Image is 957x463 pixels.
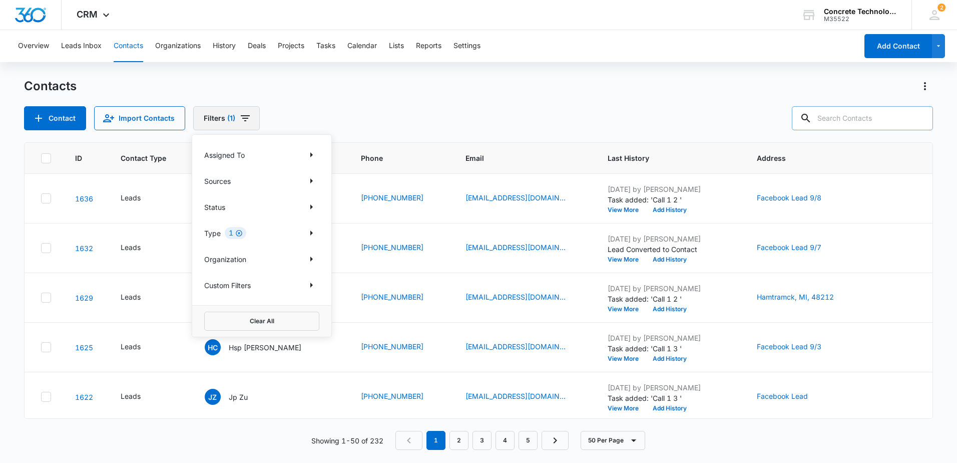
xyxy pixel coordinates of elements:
button: View More [608,356,646,362]
button: Add Contact [24,106,86,130]
button: Show Sources filters [303,173,319,189]
span: Contact Type [121,153,166,163]
span: Phone [361,153,427,163]
p: Custom Filters [204,280,251,291]
div: Contact Name - Jp Zu - Select to Edit Field [205,389,266,405]
div: Address - Facebook Lead 9/8 - Select to Edit Field [757,192,839,204]
p: Sources [204,176,231,186]
div: Address - Hamtramck, MI, 48212 - Select to Edit Field [757,292,852,304]
button: Show Status filters [303,199,319,215]
a: [EMAIL_ADDRESS][DOMAIN_NAME] [465,192,566,203]
button: Tasks [316,30,335,62]
p: Hsp [PERSON_NAME] [229,342,301,353]
p: Showing 1-50 of 232 [311,435,383,446]
a: Navigate to contact details page for Jp Zu [75,393,93,401]
div: Email - Rpace1974@gmail.com - Select to Edit Field [465,242,584,254]
span: Last History [608,153,718,163]
button: Add History [646,306,694,312]
a: Page 4 [496,431,515,450]
button: Show Assigned To filters [303,147,319,163]
button: Show Custom Filters filters [303,277,319,293]
button: Add History [646,257,694,263]
p: Task added: 'Call 1 2 ' [608,194,733,205]
input: Search Contacts [792,106,933,130]
a: Facebook Lead [757,392,808,400]
div: Phone - (480) 788-9018 - Select to Edit Field [361,391,441,403]
span: CRM [77,9,98,20]
button: View More [608,207,646,213]
p: [DATE] by [PERSON_NAME] [608,184,733,194]
p: Task added: 'Call 1 2 ' [608,294,733,304]
button: Add History [646,405,694,411]
p: Task added: 'Call 1 3 ' [608,343,733,354]
a: Page 3 [472,431,492,450]
em: 1 [426,431,445,450]
button: Add History [646,207,694,213]
button: Import Contacts [94,106,185,130]
p: [DATE] by [PERSON_NAME] [608,333,733,343]
button: Show Type filters [303,225,319,241]
a: Navigate to contact details page for Ging Zapata [75,194,93,203]
div: Address - Facebook Lead - Select to Edit Field [757,391,826,403]
span: 2 [937,4,945,12]
p: Lead Converted to Contact [608,244,733,255]
button: Actions [917,78,933,94]
div: Contact Type - Leads - Select to Edit Field [121,192,159,204]
div: Contact Type - Leads - Select to Edit Field [121,341,159,353]
span: HC [205,339,221,355]
p: Assigned To [204,150,245,160]
div: Contact Type - Leads - Select to Edit Field [121,292,159,304]
span: JZ [205,389,221,405]
div: Contact Type - Leads - Select to Edit Field [121,242,159,254]
div: Address - Facebook Lead 9/3 - Select to Edit Field [757,341,839,353]
div: Email - brcwireless@gmail.com - Select to Edit Field [465,292,584,304]
div: Phone - (850) 400-3624 - Select to Edit Field [361,341,441,353]
div: 1 [225,227,246,239]
button: View More [608,257,646,263]
button: Projects [278,30,304,62]
a: Navigate to contact details page for Robert Pace [75,244,93,253]
button: Reports [416,30,441,62]
button: Clear All [204,312,319,331]
a: [PHONE_NUMBER] [361,341,423,352]
div: Contact Name - Hsp Clinton - Select to Edit Field [205,339,319,355]
button: Lists [389,30,404,62]
span: Address [757,153,902,163]
div: Leads [121,341,141,352]
a: [PHONE_NUMBER] [361,242,423,253]
button: Settings [453,30,481,62]
a: [EMAIL_ADDRESS][DOMAIN_NAME] [465,391,566,401]
button: View More [608,405,646,411]
button: Filters [193,106,260,130]
button: Contacts [114,30,143,62]
button: Overview [18,30,49,62]
div: Phone - (214) 478-8685 - Select to Edit Field [361,242,441,254]
button: Leads Inbox [61,30,102,62]
button: Show Organization filters [303,251,319,267]
div: Email - gingzapata@yahoo.com - Select to Edit Field [465,192,584,204]
a: Page 5 [519,431,538,450]
p: Organization [204,254,246,265]
button: Add History [646,356,694,362]
button: 50 Per Page [581,431,645,450]
div: Leads [121,391,141,401]
a: Next Page [542,431,569,450]
a: Facebook Lead 9/7 [757,243,821,252]
a: Facebook Lead 9/8 [757,193,821,202]
button: Calendar [347,30,377,62]
a: [PHONE_NUMBER] [361,292,423,302]
a: [PHONE_NUMBER] [361,391,423,401]
span: ID [75,153,82,163]
div: Phone - (702) 971-4625 - Select to Edit Field [361,192,441,204]
button: Add Contact [864,34,932,58]
a: Hamtramck, MI, 48212 [757,293,834,301]
p: Type [204,228,221,239]
a: Navigate to contact details page for Hsp Clinton [75,343,93,352]
a: Page 2 [449,431,468,450]
p: [DATE] by [PERSON_NAME] [608,234,733,244]
a: [PHONE_NUMBER] [361,192,423,203]
button: View More [608,306,646,312]
button: Deals [248,30,266,62]
div: Leads [121,292,141,302]
span: (1) [227,115,235,122]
